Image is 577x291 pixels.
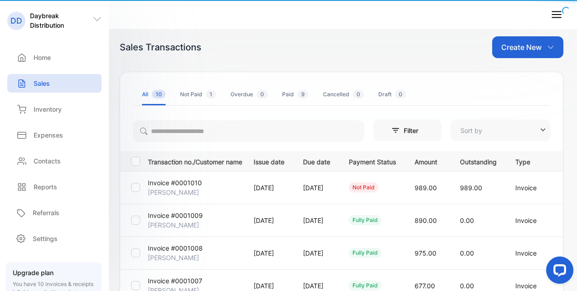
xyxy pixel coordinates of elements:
[34,53,51,62] p: Home
[254,155,284,167] p: Issue date
[492,36,563,58] button: Create New
[34,182,57,192] p: Reports
[33,234,58,243] p: Settings
[206,90,216,99] span: 1
[460,217,474,224] span: 0.00
[515,281,542,291] p: Invoice
[349,215,381,225] div: fully paid
[415,249,436,257] span: 975.00
[349,248,381,258] div: fully paid
[460,282,474,290] span: 0.00
[254,216,284,225] p: [DATE]
[254,183,284,192] p: [DATE]
[33,208,59,217] p: Referrals
[303,281,330,291] p: [DATE]
[34,156,61,166] p: Contacts
[515,216,542,225] p: Invoice
[515,248,542,258] p: Invoice
[254,248,284,258] p: [DATE]
[10,15,22,27] p: DD
[13,268,94,277] p: Upgrade plan
[515,155,542,167] p: Type
[415,282,435,290] span: 677.00
[501,42,542,53] p: Create New
[395,90,406,99] span: 0
[303,155,330,167] p: Due date
[34,130,63,140] p: Expenses
[515,183,542,192] p: Invoice
[148,276,202,286] p: Invoice #0001007
[539,253,577,291] iframe: LiveChat chat widget
[142,90,166,99] div: All
[303,216,330,225] p: [DATE]
[257,90,268,99] span: 0
[148,187,199,197] p: [PERSON_NAME]
[298,90,308,99] span: 9
[450,119,550,141] button: Sort by
[34,104,62,114] p: Inventory
[120,40,201,54] div: Sales Transactions
[460,249,474,257] span: 0.00
[180,90,216,99] div: Not Paid
[303,248,330,258] p: [DATE]
[30,11,93,30] p: Daybreak Distribution
[230,90,268,99] div: Overdue
[148,220,199,230] p: [PERSON_NAME]
[353,90,364,99] span: 0
[148,253,199,262] p: [PERSON_NAME]
[349,182,378,192] div: not paid
[148,211,203,220] p: Invoice #0001009
[460,184,482,192] span: 989.00
[323,90,364,99] div: Cancelled
[303,183,330,192] p: [DATE]
[460,155,497,167] p: Outstanding
[378,90,406,99] div: Draft
[415,155,441,167] p: Amount
[415,217,437,224] span: 890.00
[148,243,203,253] p: Invoice #0001008
[148,155,242,167] p: Transaction no./Customer name
[415,184,437,192] span: 989.00
[349,155,396,167] p: Payment Status
[349,281,381,291] div: fully paid
[460,126,482,135] p: Sort by
[148,178,202,187] p: Invoice #0001010
[34,79,50,88] p: Sales
[282,90,308,99] div: Paid
[152,90,166,99] span: 10
[254,281,284,291] p: [DATE]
